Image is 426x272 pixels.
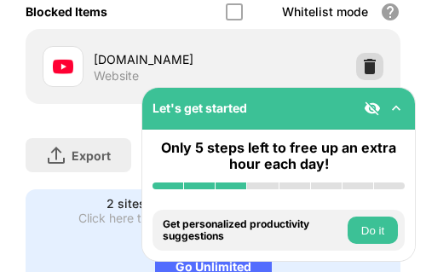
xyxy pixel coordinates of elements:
div: Let's get started [153,101,247,115]
img: favicons [53,56,73,77]
div: Export [72,148,111,163]
div: Whitelist mode [282,4,368,19]
div: Click here to upgrade and enjoy an unlimited block list. [66,211,339,240]
div: [DOMAIN_NAME] [94,50,213,68]
button: Do it [348,217,398,244]
img: eye-not-visible.svg [364,100,381,117]
div: Get personalized productivity suggestions [163,218,343,243]
div: Blocked Items [26,4,107,19]
div: 2 sites left to add to your block list. [106,196,309,211]
div: Only 5 steps left to free up an extra hour each day! [153,140,405,172]
img: omni-setup-toggle.svg [388,100,405,117]
div: Website [94,68,139,84]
